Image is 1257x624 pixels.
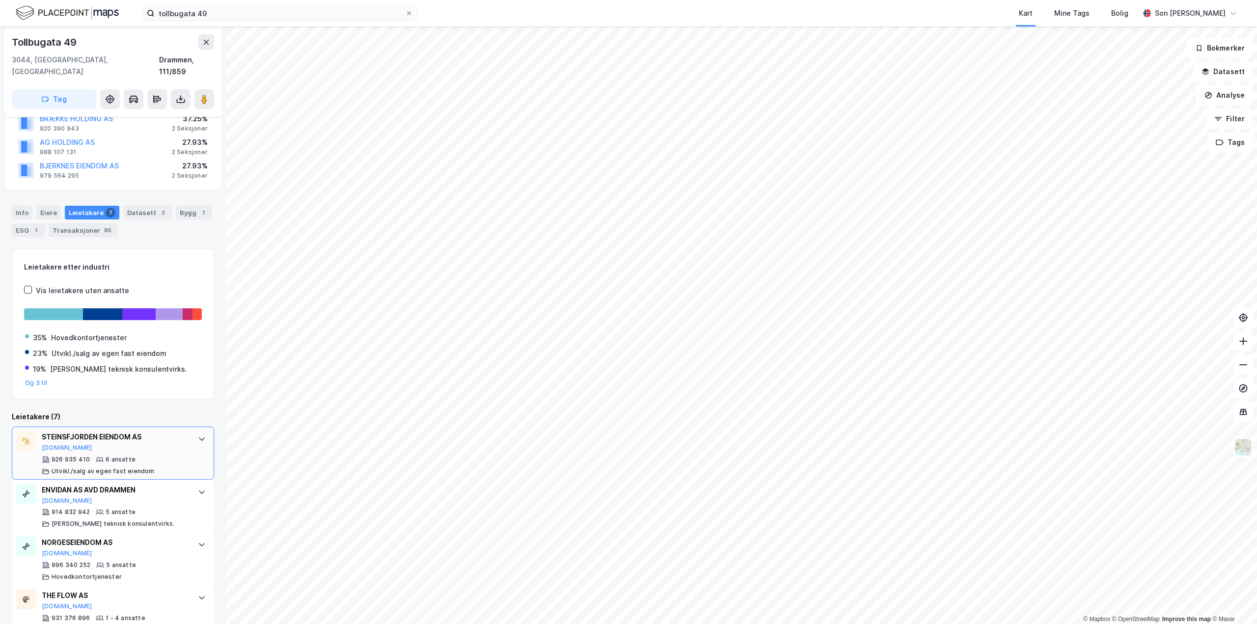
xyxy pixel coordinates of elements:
div: 35% [33,332,47,344]
div: Utvikl./salg av egen fast eiendom [52,348,166,359]
button: [DOMAIN_NAME] [42,602,92,610]
button: Tags [1207,133,1253,152]
div: 27.93% [172,160,208,172]
button: Bokmerker [1187,38,1253,58]
div: ENVIDAN AS AVD DRAMMEN [42,484,188,496]
div: Bolig [1111,7,1128,19]
div: 3044, [GEOGRAPHIC_DATA], [GEOGRAPHIC_DATA] [12,54,159,78]
button: Filter [1206,109,1253,129]
div: 979 564 295 [40,172,79,180]
div: 6 ansatte [106,456,136,463]
div: 2 Seksjoner [172,125,208,133]
button: [DOMAIN_NAME] [42,444,92,452]
div: 2 Seksjoner [172,172,208,180]
div: 996 340 252 [52,561,90,569]
div: Datasett [123,206,172,219]
div: Leietakere etter industri [24,261,202,273]
div: 926 935 410 [52,456,90,463]
input: Søk på adresse, matrikkel, gårdeiere, leietakere eller personer [155,6,405,21]
div: 988 107 131 [40,148,76,156]
div: Son [PERSON_NAME] [1155,7,1226,19]
button: Og 3 til [25,379,48,387]
button: [DOMAIN_NAME] [42,549,92,557]
img: logo.f888ab2527a4732fd821a326f86c7f29.svg [16,4,119,22]
iframe: Chat Widget [1208,577,1257,624]
div: 23% [33,348,48,359]
div: Vis leietakere uten ansatte [36,285,129,297]
div: 27.93% [172,136,208,148]
div: Hovedkontortjenester [51,332,127,344]
div: 931 376 896 [52,614,90,622]
div: 1 [31,225,41,235]
div: Leietakere [65,206,119,219]
div: Transaksjoner [49,223,117,237]
div: Leietakere (7) [12,411,214,423]
div: 95 [102,225,113,235]
div: Utvikl./salg av egen fast eiendom [52,467,155,475]
a: Improve this map [1162,616,1211,623]
div: 920 390 943 [40,125,79,133]
div: Info [12,206,32,219]
a: OpenStreetMap [1112,616,1160,623]
div: Bygg [176,206,212,219]
div: 37.25% [172,113,208,125]
div: [PERSON_NAME] teknisk konsulentvirks. [50,363,187,375]
div: 5 ansatte [106,508,136,516]
div: Kontrollprogram for chat [1208,577,1257,624]
div: [PERSON_NAME] teknisk konsulentvirks. [52,520,174,528]
button: Datasett [1193,62,1253,81]
button: [DOMAIN_NAME] [42,497,92,505]
div: 2 [158,208,168,217]
div: Tollbugata 49 [12,34,78,50]
div: Hovedkontortjenester [52,573,122,581]
div: 7 [106,208,115,217]
div: NORGESEIENDOM AS [42,537,188,548]
div: Drammen, 111/859 [159,54,214,78]
div: THE FLOW AS [42,590,188,601]
a: Mapbox [1083,616,1110,623]
button: Analyse [1196,85,1253,105]
div: Kart [1019,7,1033,19]
div: 19% [33,363,46,375]
div: 5 ansatte [106,561,136,569]
div: 1 - 4 ansatte [106,614,145,622]
div: ESG [12,223,45,237]
img: Z [1234,438,1253,457]
div: 2 Seksjoner [172,148,208,156]
button: Tag [12,89,96,109]
div: 914 832 942 [52,508,90,516]
div: Eiere [36,206,61,219]
div: 1 [198,208,208,217]
div: STEINSFJORDEN EIENDOM AS [42,431,188,443]
div: Mine Tags [1054,7,1090,19]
